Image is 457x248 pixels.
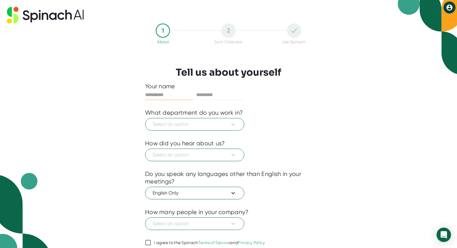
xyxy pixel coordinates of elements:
div: About [157,39,169,44]
div: Use Spinach [282,39,306,44]
div: How many people in your company? [145,208,249,216]
div: Sync Calendar [214,39,242,44]
button: Select an option [145,118,244,131]
span: English Only [153,189,237,197]
div: Open Intercom Messenger [437,228,451,242]
span: Select an option [153,121,237,128]
div: I agree to the Spinach and [154,240,265,246]
a: Terms of Service [198,240,230,245]
span: Select an option [153,151,237,159]
div: What department do you work in? [145,109,243,116]
button: Select an option [145,149,244,161]
span: Select an option [153,220,237,227]
div: 1 [156,23,170,38]
button: Select an option [145,217,244,230]
div: Do you speak any languages other than English in your meetings? [145,170,312,185]
h3: Tell us about yourself [176,67,281,78]
div: 2 [221,23,236,38]
div: How did you hear about us? [145,140,225,147]
a: Privacy Policy [238,240,265,245]
div: Your name [145,83,312,90]
button: English Only [145,187,244,199]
